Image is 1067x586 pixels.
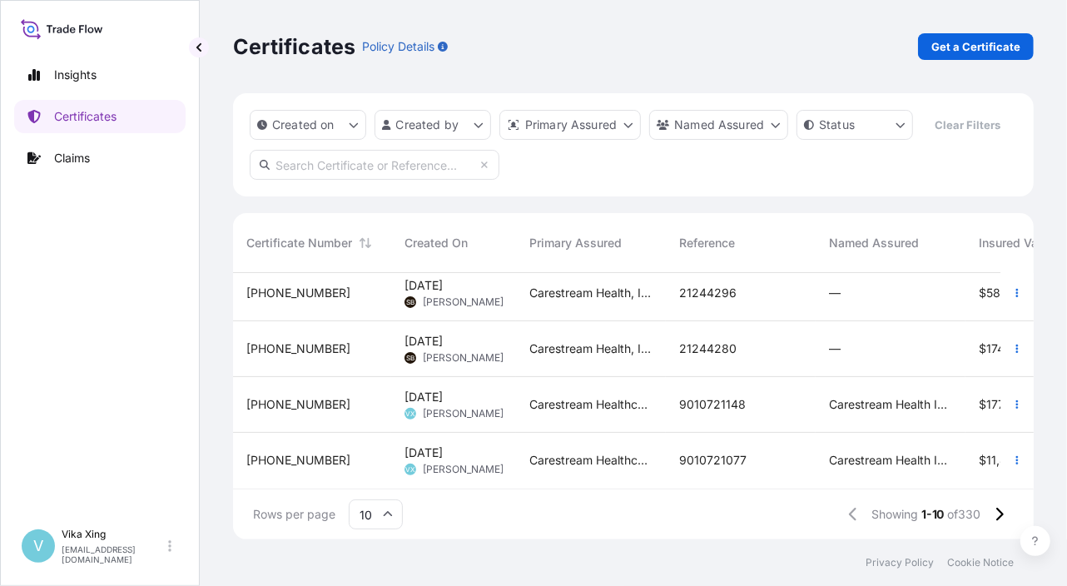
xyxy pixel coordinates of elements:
[679,340,737,357] span: 21244280
[404,389,443,405] span: [DATE]
[529,235,622,251] span: Primary Assured
[406,350,414,366] span: SB
[423,351,504,365] span: [PERSON_NAME]
[679,235,735,251] span: Reference
[1000,454,1022,466] span: 844
[979,454,986,466] span: $
[396,117,459,133] p: Created by
[33,538,43,554] span: V
[406,294,414,310] span: SB
[979,399,986,410] span: $
[986,454,996,466] span: 11
[253,506,335,523] span: Rows per page
[355,233,375,253] button: Sort
[871,506,918,523] span: Showing
[935,117,1001,133] p: Clear Filters
[423,407,504,420] span: [PERSON_NAME]
[14,100,186,133] a: Certificates
[979,235,1055,251] span: Insured Value
[986,287,1007,299] span: 587
[375,110,491,140] button: createdBy Filter options
[54,150,90,166] p: Claims
[986,399,1005,410] span: 177
[404,333,443,350] span: [DATE]
[423,463,504,476] span: [PERSON_NAME]
[246,452,350,469] span: [PHONE_NUMBER]
[14,58,186,92] a: Insights
[406,405,415,422] span: VX
[921,506,945,523] span: 1-10
[829,396,952,413] span: Carestream Health India Private Limited
[272,117,335,133] p: Created on
[649,110,788,140] button: cargoOwner Filter options
[996,454,1000,466] span: ,
[423,295,504,309] span: [PERSON_NAME]
[529,452,653,469] span: Carestream Healthcare International Company Limited
[246,285,350,301] span: [PHONE_NUMBER]
[404,277,443,294] span: [DATE]
[406,461,415,478] span: VX
[529,285,653,301] span: Carestream Health, Inc.
[54,108,117,125] p: Certificates
[866,556,934,569] a: Privacy Policy
[979,287,986,299] span: $
[362,38,434,55] p: Policy Details
[797,110,913,140] button: certificateStatus Filter options
[14,142,186,175] a: Claims
[829,285,841,301] span: —
[829,235,919,251] span: Named Assured
[948,506,981,523] span: of 330
[979,343,986,355] span: $
[250,150,499,180] input: Search Certificate or Reference...
[986,343,1005,355] span: 174
[947,556,1014,569] a: Cookie Notice
[819,117,855,133] p: Status
[499,110,641,140] button: distributor Filter options
[246,235,352,251] span: Certificate Number
[679,285,737,301] span: 21244296
[679,452,747,469] span: 9010721077
[246,340,350,357] span: [PHONE_NUMBER]
[404,235,468,251] span: Created On
[918,33,1034,60] a: Get a Certificate
[250,110,366,140] button: createdOn Filter options
[829,340,841,357] span: —
[529,340,653,357] span: Carestream Health, Inc.
[62,528,165,541] p: Vika Xing
[931,38,1020,55] p: Get a Certificate
[674,117,764,133] p: Named Assured
[829,452,952,469] span: Carestream Health India Private Limited
[525,117,617,133] p: Primary Assured
[246,396,350,413] span: [PHONE_NUMBER]
[54,67,97,83] p: Insights
[404,444,443,461] span: [DATE]
[233,33,355,60] p: Certificates
[921,112,1015,138] button: Clear Filters
[529,396,653,413] span: Carestream Healthcare International Company Limited
[62,544,165,564] p: [EMAIL_ADDRESS][DOMAIN_NAME]
[679,396,746,413] span: 9010721148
